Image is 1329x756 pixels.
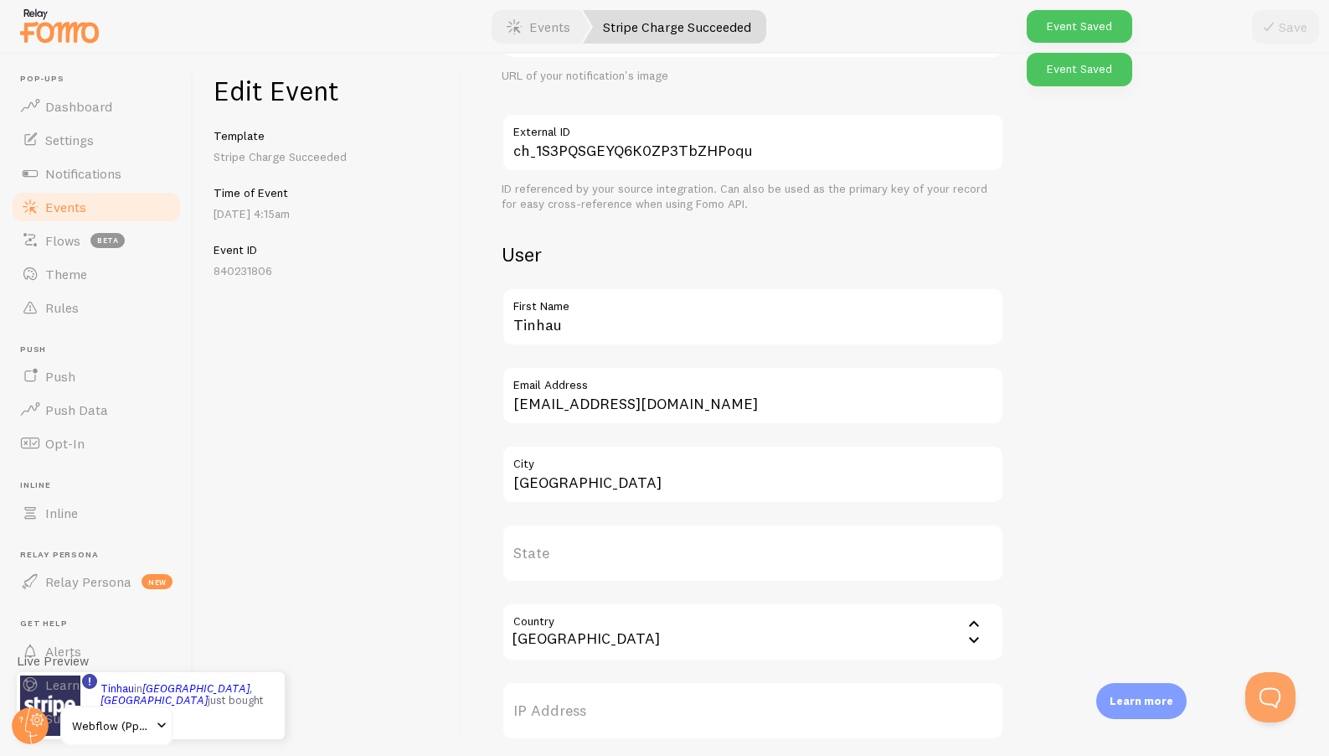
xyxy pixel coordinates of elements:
[45,232,80,249] span: Flows
[10,496,183,530] a: Inline
[82,674,97,689] svg: <p>Watch New Feature Tutorials!</p>
[45,199,86,215] span: Events
[60,706,173,746] a: Webflow (Ppdev)
[1027,10,1132,43] div: Event Saved
[45,98,112,115] span: Dashboard
[18,4,101,47] img: fomo-relay-logo-orange.svg
[45,505,78,521] span: Inline
[45,266,87,282] span: Theme
[10,427,183,460] a: Opt-In
[10,190,183,224] a: Events
[10,668,183,702] a: Learn
[10,291,183,324] a: Rules
[72,716,152,736] span: Webflow (Ppdev)
[1110,693,1173,709] p: Learn more
[20,550,183,561] span: Relay Persona
[45,435,85,452] span: Opt-In
[10,90,183,123] a: Dashboard
[10,157,183,190] a: Notifications
[1096,683,1187,719] div: Learn more
[142,574,173,589] span: new
[502,603,670,661] div: [GEOGRAPHIC_DATA]
[10,565,183,598] a: Relay Persona new
[502,241,1004,267] h2: User
[45,368,75,385] span: Push
[10,257,183,291] a: Theme
[20,74,183,85] span: Pop-ups
[502,445,1004,474] label: City
[502,287,1004,316] label: First Name
[10,702,183,735] a: Support
[10,224,183,257] a: Flows beta
[45,299,79,316] span: Rules
[45,165,121,182] span: Notifications
[10,123,183,157] a: Settings
[45,132,94,148] span: Settings
[20,480,183,491] span: Inline
[45,676,80,693] span: Learn
[90,233,125,248] span: beta
[45,573,131,590] span: Relay Persona
[1027,53,1132,85] div: Event Saved
[214,205,440,222] p: [DATE] 4:15am
[10,360,183,393] a: Push
[214,262,440,279] p: 840231806
[10,634,183,668] a: Alerts
[10,393,183,427] a: Push Data
[214,74,440,108] h1: Edit Event
[502,524,1004,583] label: State
[502,366,1004,395] label: Email Address
[20,344,183,355] span: Push
[214,128,440,143] h5: Template
[45,401,108,418] span: Push Data
[502,113,1004,142] label: External ID
[214,242,440,257] h5: Event ID
[502,69,1004,84] div: URL of your notification's image
[20,619,183,629] span: Get Help
[1245,672,1296,722] iframe: Help Scout Beacon - Open
[214,148,440,165] p: Stripe Charge Succeeded
[502,681,1004,740] label: IP Address
[502,182,1004,211] div: ID referenced by your source integration. Can also be used as the primary key of your record for ...
[214,185,440,200] h5: Time of Event
[45,643,81,660] span: Alerts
